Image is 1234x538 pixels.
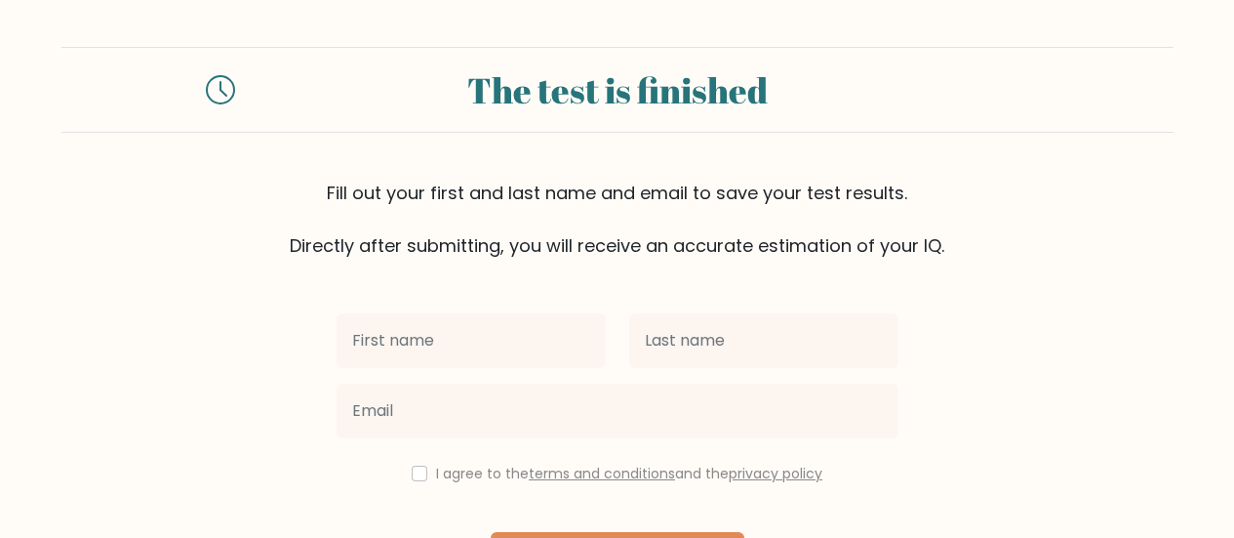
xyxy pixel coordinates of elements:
[337,384,898,438] input: Email
[61,180,1174,259] div: Fill out your first and last name and email to save your test results. Directly after submitting,...
[259,63,976,116] div: The test is finished
[629,313,898,368] input: Last name
[436,464,822,483] label: I agree to the and the
[337,313,606,368] input: First name
[529,464,675,483] a: terms and conditions
[729,464,822,483] a: privacy policy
